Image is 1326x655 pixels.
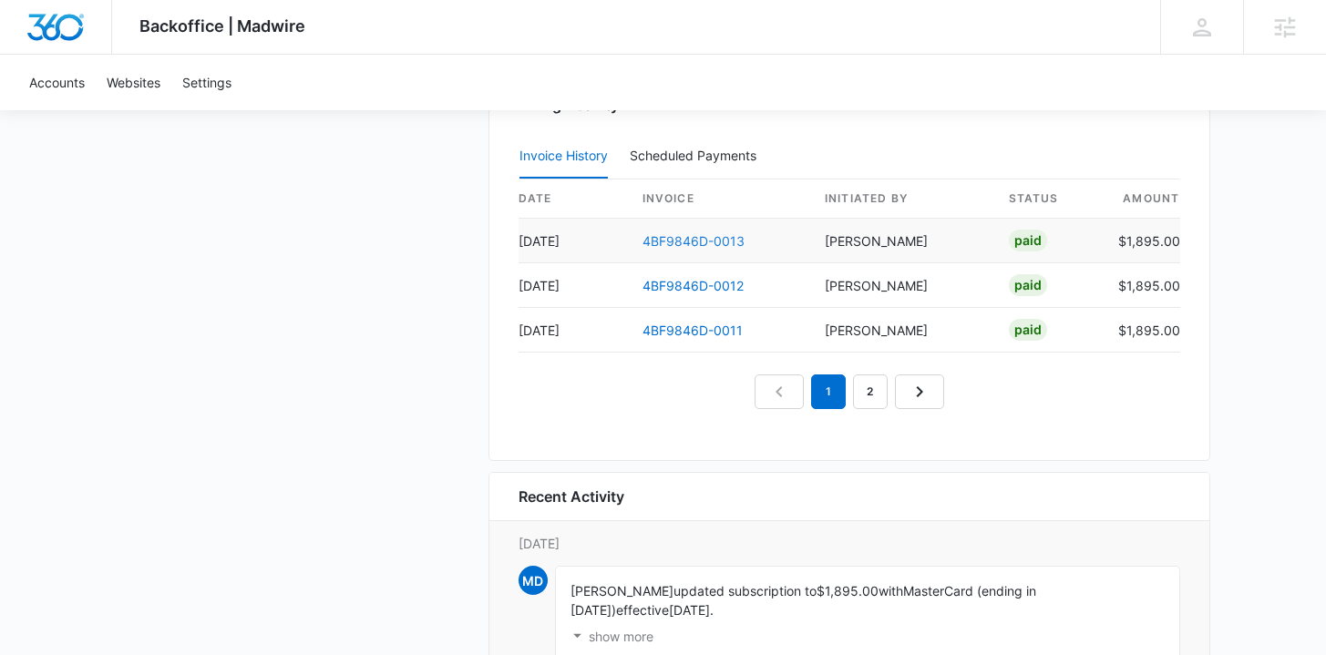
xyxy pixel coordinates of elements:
[1009,274,1047,296] div: Paid
[642,278,744,293] a: 4BF9846D-0012
[810,263,994,308] td: [PERSON_NAME]
[570,583,673,599] span: [PERSON_NAME]
[589,630,653,643] p: show more
[171,55,242,110] a: Settings
[628,179,810,219] th: invoice
[810,308,994,353] td: [PERSON_NAME]
[853,374,888,409] a: Page 2
[519,308,628,353] td: [DATE]
[1009,230,1047,251] div: Paid
[18,55,96,110] a: Accounts
[642,322,743,338] a: 4BF9846D-0011
[519,179,628,219] th: date
[139,16,305,36] span: Backoffice | Madwire
[994,179,1104,219] th: status
[669,602,714,618] span: [DATE].
[642,233,745,249] a: 4BF9846D-0013
[755,374,944,409] nav: Pagination
[810,179,994,219] th: Initiated By
[1009,319,1047,341] div: Paid
[895,374,944,409] a: Next Page
[519,566,548,595] span: MD
[1104,219,1180,263] td: $1,895.00
[519,219,628,263] td: [DATE]
[519,135,608,179] button: Invoice History
[817,583,879,599] span: $1,895.00
[1104,179,1180,219] th: amount
[96,55,171,110] a: Websites
[616,602,669,618] span: effective
[519,534,1180,553] p: [DATE]
[811,374,846,409] em: 1
[519,263,628,308] td: [DATE]
[519,486,624,507] h6: Recent Activity
[1104,263,1180,308] td: $1,895.00
[810,219,994,263] td: [PERSON_NAME]
[673,583,817,599] span: updated subscription to
[630,149,764,162] div: Scheduled Payments
[570,619,653,654] button: show more
[1104,308,1180,353] td: $1,895.00
[879,583,903,599] span: with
